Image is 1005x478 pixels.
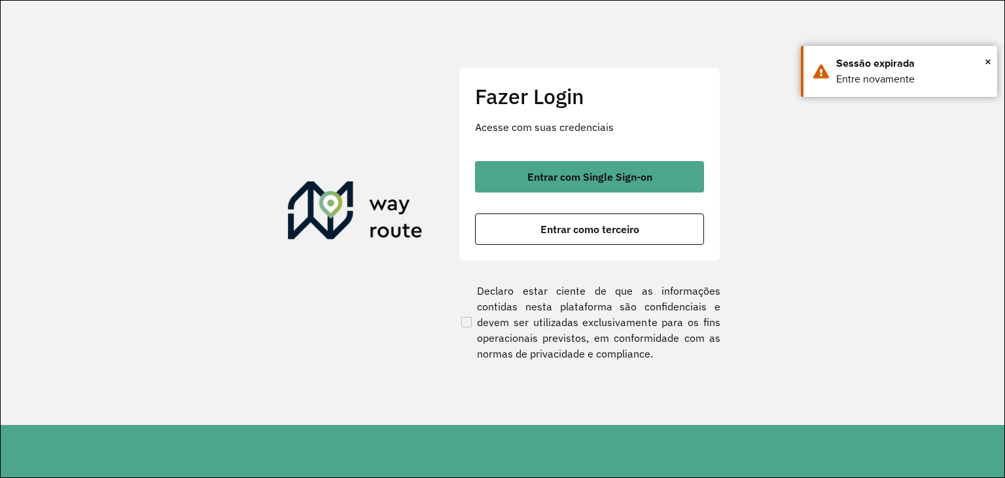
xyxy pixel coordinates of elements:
button: button [475,213,704,245]
button: button [475,161,704,193]
img: Roteirizador AmbevTech [288,181,423,244]
span: × [985,52,991,71]
h2: Fazer Login [475,84,704,109]
span: Entrar como terceiro [540,224,639,234]
label: Declaro estar ciente de que as informações contidas nesta plataforma são confidenciais e devem se... [459,283,720,361]
p: Acesse com suas credenciais [475,119,704,135]
button: Close [985,52,991,71]
div: Sessão expirada [836,56,987,71]
div: Entre novamente [836,71,987,87]
span: Entrar com Single Sign-on [527,172,652,182]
